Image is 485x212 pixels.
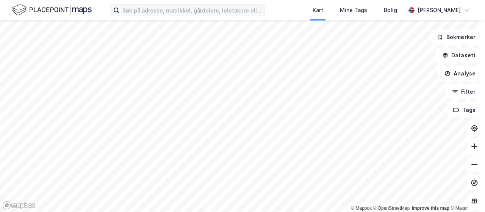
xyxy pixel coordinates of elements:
div: Bolig [384,6,397,15]
div: Mine Tags [340,6,367,15]
img: logo.f888ab2527a4732fd821a326f86c7f29.svg [12,3,92,17]
div: Kart [313,6,323,15]
input: Søk på adresse, matrikkel, gårdeiere, leietakere eller personer [119,5,264,16]
iframe: Chat Widget [447,176,485,212]
div: [PERSON_NAME] [418,6,461,15]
